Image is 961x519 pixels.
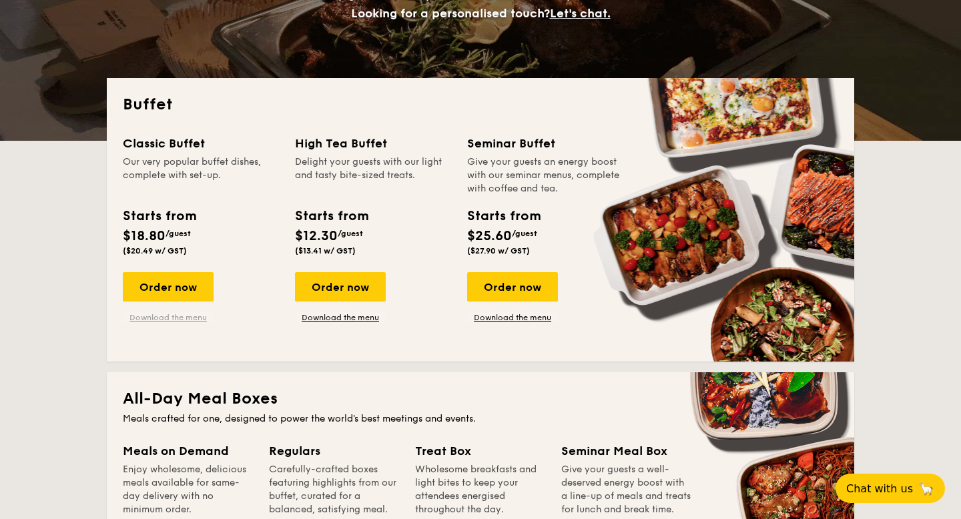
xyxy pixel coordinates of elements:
[836,474,945,503] button: Chat with us🦙
[415,442,545,460] div: Treat Box
[295,312,386,323] a: Download the menu
[123,155,279,195] div: Our very popular buffet dishes, complete with set-up.
[123,134,279,153] div: Classic Buffet
[415,463,545,516] div: Wholesome breakfasts and light bites to keep your attendees energised throughout the day.
[561,442,691,460] div: Seminar Meal Box
[123,442,253,460] div: Meals on Demand
[123,272,214,302] div: Order now
[467,134,623,153] div: Seminar Buffet
[123,94,838,115] h2: Buffet
[123,312,214,323] a: Download the menu
[550,6,611,21] span: Let's chat.
[467,246,530,255] span: ($27.90 w/ GST)
[123,463,253,516] div: Enjoy wholesome, delicious meals available for same-day delivery with no minimum order.
[467,155,623,195] div: Give your guests an energy boost with our seminar menus, complete with coffee and tea.
[123,388,838,410] h2: All-Day Meal Boxes
[295,246,356,255] span: ($13.41 w/ GST)
[918,481,934,496] span: 🦙
[269,442,399,460] div: Regulars
[123,228,166,244] span: $18.80
[467,272,558,302] div: Order now
[351,6,550,21] span: Looking for a personalised touch?
[295,206,368,226] div: Starts from
[123,206,196,226] div: Starts from
[561,463,691,516] div: Give your guests a well-deserved energy boost with a line-up of meals and treats for lunch and br...
[338,229,363,238] span: /guest
[512,229,537,238] span: /guest
[295,155,451,195] div: Delight your guests with our light and tasty bite-sized treats.
[846,482,913,495] span: Chat with us
[467,312,558,323] a: Download the menu
[166,229,191,238] span: /guest
[123,412,838,426] div: Meals crafted for one, designed to power the world's best meetings and events.
[295,272,386,302] div: Order now
[295,228,338,244] span: $12.30
[467,206,540,226] div: Starts from
[467,228,512,244] span: $25.60
[295,134,451,153] div: High Tea Buffet
[269,463,399,516] div: Carefully-crafted boxes featuring highlights from our buffet, curated for a balanced, satisfying ...
[123,246,187,255] span: ($20.49 w/ GST)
